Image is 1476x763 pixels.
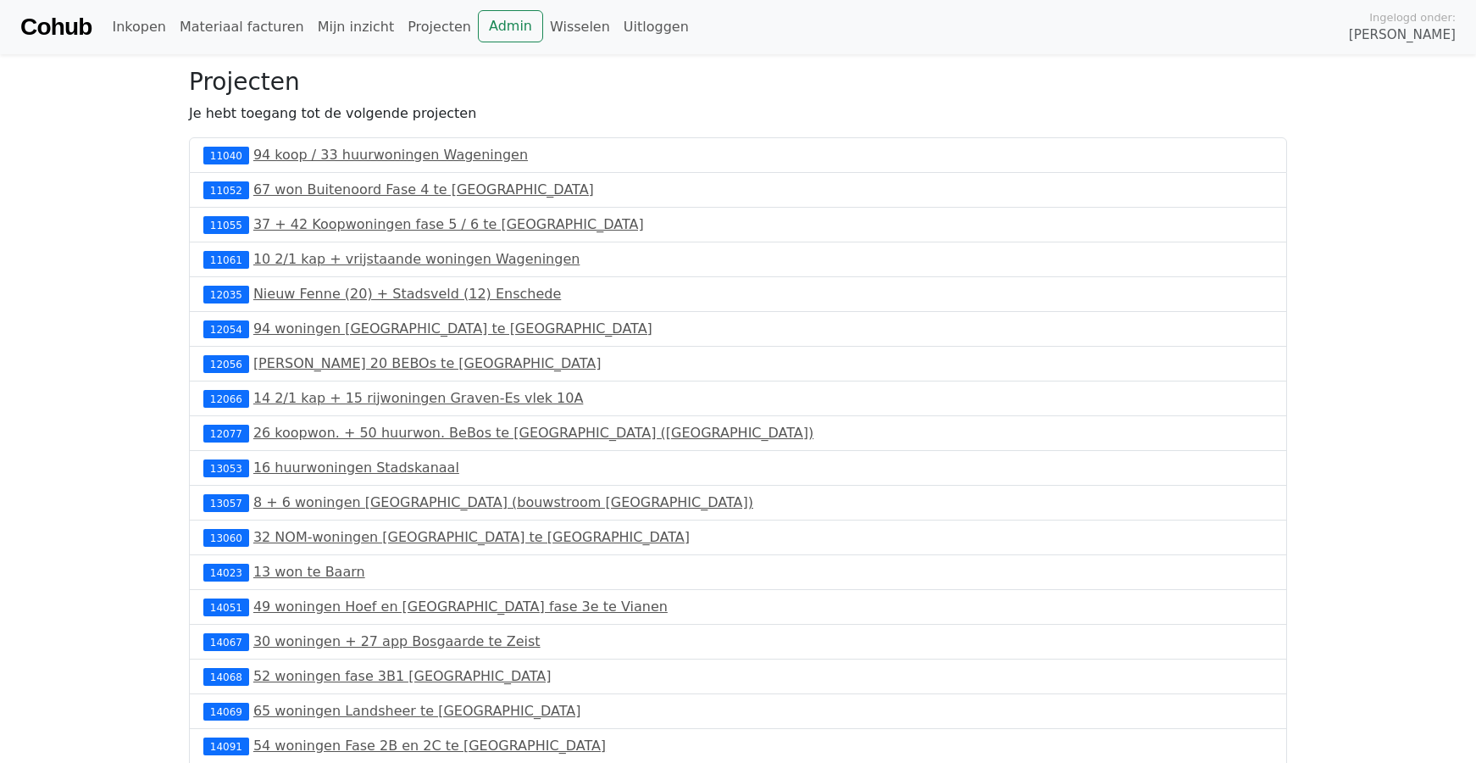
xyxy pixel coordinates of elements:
div: 14091 [203,738,249,755]
a: [PERSON_NAME] 20 BEBOs te [GEOGRAPHIC_DATA] [253,355,602,371]
span: Ingelogd onder: [1369,9,1456,25]
a: 67 won Buitenoord Fase 4 te [GEOGRAPHIC_DATA] [253,181,594,198]
a: Mijn inzicht [311,10,402,44]
a: 10 2/1 kap + vrijstaande woningen Wageningen [253,251,580,267]
div: 14068 [203,668,249,685]
div: 14067 [203,633,249,650]
a: 13 won te Baarn [253,564,365,580]
div: 13060 [203,529,249,546]
div: 11052 [203,181,249,198]
p: Je hebt toegang tot de volgende projecten [189,103,1287,124]
a: 8 + 6 woningen [GEOGRAPHIC_DATA] (bouwstroom [GEOGRAPHIC_DATA]) [253,494,753,510]
a: 94 woningen [GEOGRAPHIC_DATA] te [GEOGRAPHIC_DATA] [253,320,652,337]
a: 94 koop / 33 huurwoningen Wageningen [253,147,528,163]
a: Materiaal facturen [173,10,311,44]
div: 11061 [203,251,249,268]
a: 54 woningen Fase 2B en 2C te [GEOGRAPHIC_DATA] [253,738,606,754]
a: 14 2/1 kap + 15 rijwoningen Graven-Es vlek 10A [253,390,584,406]
div: 12035 [203,286,249,303]
a: Wisselen [543,10,617,44]
a: Uitloggen [617,10,696,44]
a: 16 huurwoningen Stadskanaal [253,459,459,476]
div: 13057 [203,494,249,511]
div: 12077 [203,425,249,442]
a: Projecten [401,10,478,44]
a: 49 woningen Hoef en [GEOGRAPHIC_DATA] fase 3e te Vianen [253,599,668,615]
a: 52 woningen fase 3B1 [GEOGRAPHIC_DATA] [253,668,552,684]
div: 14023 [203,564,249,581]
h3: Projecten [189,68,1287,97]
a: 32 NOM-woningen [GEOGRAPHIC_DATA] te [GEOGRAPHIC_DATA] [253,529,690,545]
div: 12056 [203,355,249,372]
a: 65 woningen Landsheer te [GEOGRAPHIC_DATA] [253,703,581,719]
div: 11055 [203,216,249,233]
div: 14051 [203,599,249,615]
div: 12054 [203,320,249,337]
span: [PERSON_NAME] [1349,25,1456,45]
div: 11040 [203,147,249,164]
a: Admin [478,10,543,42]
a: 26 koopwon. + 50 huurwon. BeBos te [GEOGRAPHIC_DATA] ([GEOGRAPHIC_DATA]) [253,425,813,441]
div: 12066 [203,390,249,407]
a: 37 + 42 Koopwoningen fase 5 / 6 te [GEOGRAPHIC_DATA] [253,216,644,232]
div: 14069 [203,703,249,720]
a: Cohub [20,7,92,47]
div: 13053 [203,459,249,476]
a: 30 woningen + 27 app Bosgaarde te Zeist [253,633,541,649]
a: Inkopen [105,10,172,44]
a: Nieuw Fenne (20) + Stadsveld (12) Enschede [253,286,561,302]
